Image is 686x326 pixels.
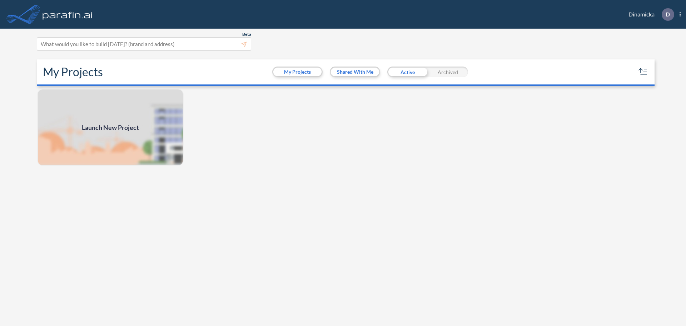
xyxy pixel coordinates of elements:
[428,67,468,77] div: Archived
[618,8,681,21] div: Dinamicka
[637,66,649,78] button: sort
[43,65,103,79] h2: My Projects
[37,89,184,166] img: add
[387,67,428,77] div: Active
[666,11,670,18] p: D
[82,123,139,132] span: Launch New Project
[331,68,379,76] button: Shared With Me
[242,31,251,37] span: Beta
[273,68,322,76] button: My Projects
[41,7,94,21] img: logo
[37,89,184,166] a: Launch New Project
